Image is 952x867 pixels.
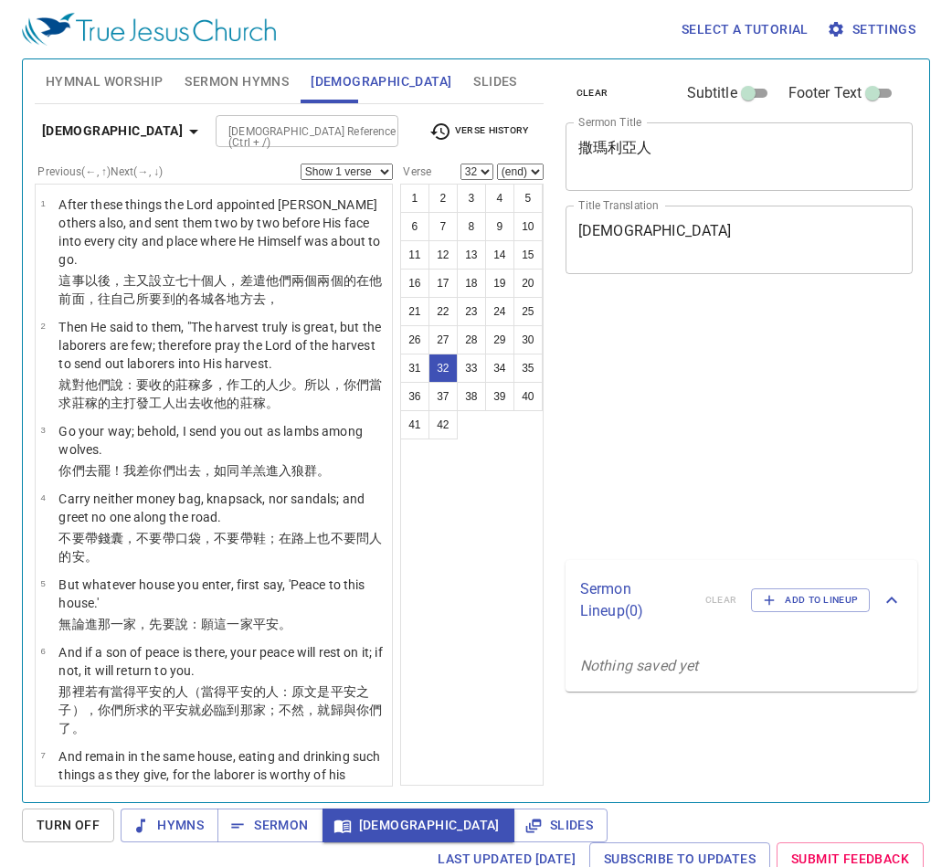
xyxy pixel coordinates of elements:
wg5613: 羊羔 [240,463,331,478]
button: 38 [457,382,486,411]
wg5129: 一家 [227,617,291,631]
span: clear [576,85,608,101]
button: 16 [400,269,429,298]
span: Slides [473,70,516,93]
wg3367: 的安。 [58,549,97,564]
button: 26 [400,325,429,354]
button: [DEMOGRAPHIC_DATA] [323,809,514,842]
wg3195: 到 [163,291,279,306]
wg1544: 工人 [149,396,279,410]
button: 1 [400,184,429,213]
wg4172: 各地方 [214,291,279,306]
wg5117: 去， [253,291,279,306]
button: 28 [457,325,486,354]
p: 就 [58,375,386,412]
wg1189: 莊稼 [72,396,279,410]
span: 6 [40,646,45,656]
img: True Jesus Church [22,13,276,46]
button: 36 [400,382,429,411]
label: Verse [400,166,431,177]
wg846: 所要 [136,291,279,306]
button: 37 [428,382,458,411]
button: 24 [485,297,514,326]
button: 19 [485,269,514,298]
wg4253: 面 [72,291,279,306]
wg3361: 要帶 [58,531,382,564]
button: 42 [428,410,458,439]
p: 這事 [58,271,386,308]
button: 6 [400,212,429,241]
wg704: 進入 [266,463,331,478]
wg3767: 對 [58,377,382,410]
button: [DEMOGRAPHIC_DATA] [35,114,212,148]
button: 27 [428,325,458,354]
button: 41 [400,410,429,439]
wg4314: 他們 [58,377,382,410]
p: 你們去 [58,461,386,480]
span: Add to Lineup [763,592,858,608]
wg4383: ，往 [85,291,279,306]
span: Settings [830,18,915,41]
button: 35 [513,354,543,383]
wg1440: 個人，差遣 [58,273,382,306]
wg4412: 要說 [163,617,292,631]
button: 2 [428,184,458,213]
button: 8 [457,212,486,241]
button: 25 [513,297,543,326]
button: 4 [485,184,514,213]
wg2326: 的主 [98,396,279,410]
wg3074: 。 [317,463,330,478]
wg2962: 又 [58,273,382,306]
wg1515: 就必臨 [58,703,382,735]
wg846: 前 [58,291,279,306]
button: 12 [428,240,458,270]
b: [DEMOGRAPHIC_DATA] [42,120,183,143]
button: 9 [485,212,514,241]
p: And if a son of peace is there, your peace will rest on it; if not, it will return to you. [58,643,386,680]
button: 21 [400,297,429,326]
wg5209: 出去，如同 [175,463,331,478]
div: Sermon Lineup(0)clearAdd to Lineup [566,560,917,640]
wg1515: 。 [279,617,291,631]
wg1563: 若 [58,684,382,735]
wg1515: 之子 [58,684,382,735]
button: 34 [485,354,514,383]
wg3004: ：願這 [188,617,291,631]
wg3956: 城 [201,291,279,306]
button: Slides [513,809,608,842]
wg3614: ，先 [136,617,291,631]
p: Sermon Lineup ( 0 ) [580,578,691,622]
button: Sermon [217,809,323,842]
i: Nothing saved yet [580,657,699,674]
wg5207: ），你們 [58,703,382,735]
button: 31 [400,354,429,383]
button: 11 [400,240,429,270]
wg846: 莊稼 [240,396,279,410]
wg2962: 打發 [123,396,279,410]
wg905: ，不 [58,531,382,564]
wg3303: 有 [58,684,382,735]
wg3004: ：要收的莊稼 [58,377,382,410]
span: 7 [40,750,45,760]
wg5600: 當得平安的人（當得平安的人：原文是平安 [58,684,382,735]
span: 2 [40,321,45,331]
button: 22 [428,297,458,326]
span: Hymns [135,814,204,837]
wg1519: 收他的 [201,396,279,410]
p: Go your way; behold, I send you out as lambs among wolves. [58,422,386,459]
wg322: 七十 [58,273,382,306]
button: clear [566,82,619,104]
wg5216: 所求的平安 [58,703,382,735]
button: Settings [823,13,923,47]
span: 1 [40,198,45,208]
wg5209: 了。 [58,721,84,735]
button: 13 [457,240,486,270]
button: 20 [513,269,543,298]
wg5023: 以後 [58,273,382,306]
button: 30 [513,325,543,354]
button: 18 [457,269,486,298]
wg5217: 罷！我 [98,463,331,478]
wg2064: 的各 [175,291,279,306]
button: 7 [428,212,458,241]
wg3624: 平安 [253,617,291,631]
